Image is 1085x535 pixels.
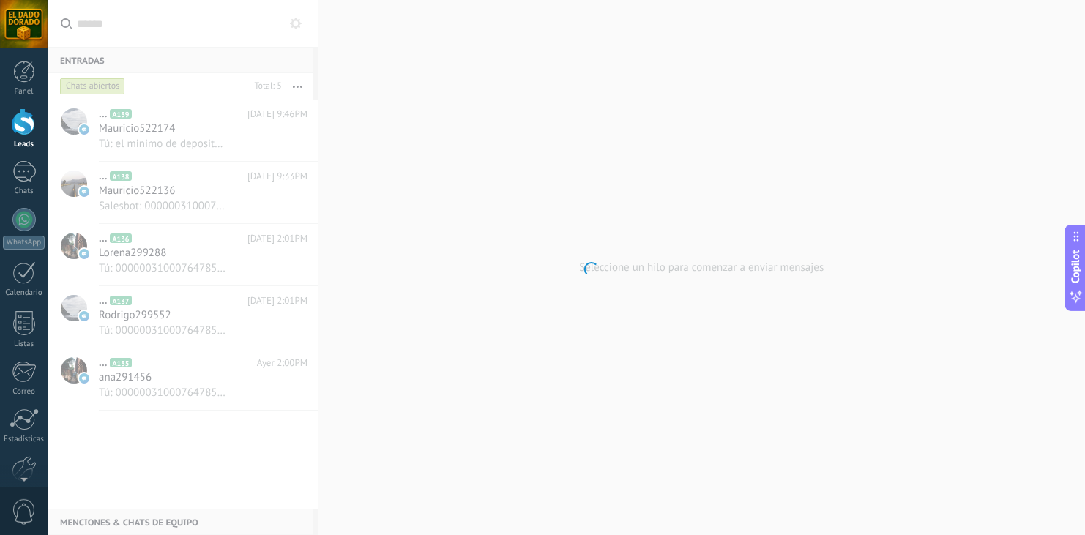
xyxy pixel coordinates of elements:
[3,340,45,349] div: Listas
[3,187,45,196] div: Chats
[3,87,45,97] div: Panel
[1069,250,1084,283] span: Copilot
[3,140,45,149] div: Leads
[3,387,45,397] div: Correo
[3,435,45,444] div: Estadísticas
[3,288,45,298] div: Calendario
[3,236,45,250] div: WhatsApp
